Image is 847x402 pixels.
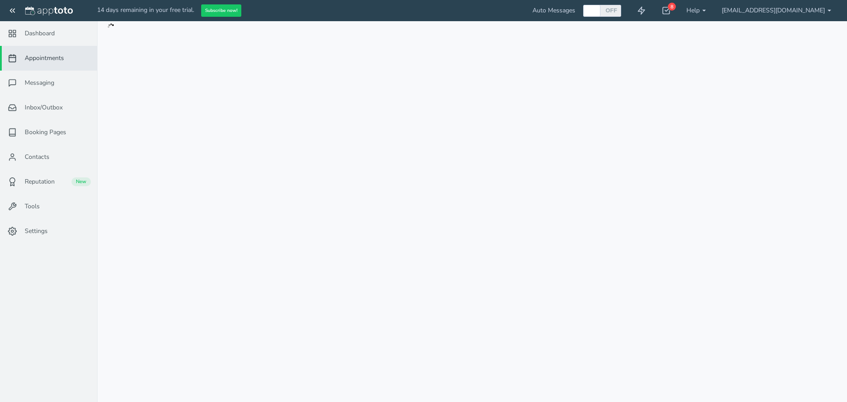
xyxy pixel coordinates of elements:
img: logo-apptoto--white.svg [25,7,73,15]
span: Auto Messages [532,6,575,15]
div: 8 [668,3,676,11]
span: Appointments [25,54,64,63]
span: Inbox/Outbox [25,103,63,112]
span: Messaging [25,79,54,87]
button: Subscribe now! [201,4,241,17]
label: OFF [605,7,618,14]
span: Contacts [25,153,49,162]
div: New [71,177,91,186]
span: Tools [25,202,40,211]
span: Dashboard [25,29,55,38]
span: Settings [25,227,48,236]
span: 14 days remaining in your free trial. [97,6,194,14]
span: Booking Pages [25,128,66,137]
span: Reputation [25,177,55,186]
